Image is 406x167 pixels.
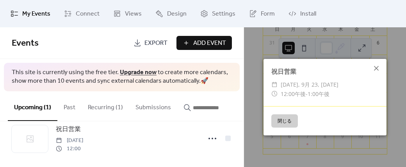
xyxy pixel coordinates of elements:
[8,91,57,121] button: Upcoming (1)
[264,67,386,76] div: 祝日営業
[271,89,278,99] div: ​
[12,68,232,86] span: This site is currently using the free tier. to create more calendars, show more than 10 events an...
[120,66,157,78] a: Upgrade now
[107,3,148,24] a: Views
[56,145,83,153] span: 12:00
[150,3,192,24] a: Design
[271,80,278,89] div: ​
[193,39,226,48] span: Add Event
[300,9,316,19] span: Install
[57,91,82,120] button: Past
[167,9,187,19] span: Design
[176,36,232,50] button: Add Event
[194,3,241,24] a: Settings
[281,80,338,89] span: [DATE], 9月 23, [DATE]
[82,91,129,120] button: Recurring (1)
[144,39,167,48] span: Export
[243,3,281,24] a: Form
[76,9,100,19] span: Connect
[128,36,173,50] a: Export
[306,90,308,98] span: -
[308,90,329,98] span: 1:00午後
[56,137,83,145] span: [DATE]
[129,91,177,120] button: Submissions
[212,9,235,19] span: Settings
[56,124,81,135] a: 祝日営業
[271,114,298,128] button: 閉じる
[22,9,50,19] span: My Events
[56,125,81,134] span: 祝日営業
[5,3,56,24] a: My Events
[281,90,306,98] span: 12:00午後
[12,35,39,52] span: Events
[283,3,322,24] a: Install
[58,3,105,24] a: Connect
[261,9,275,19] span: Form
[125,9,142,19] span: Views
